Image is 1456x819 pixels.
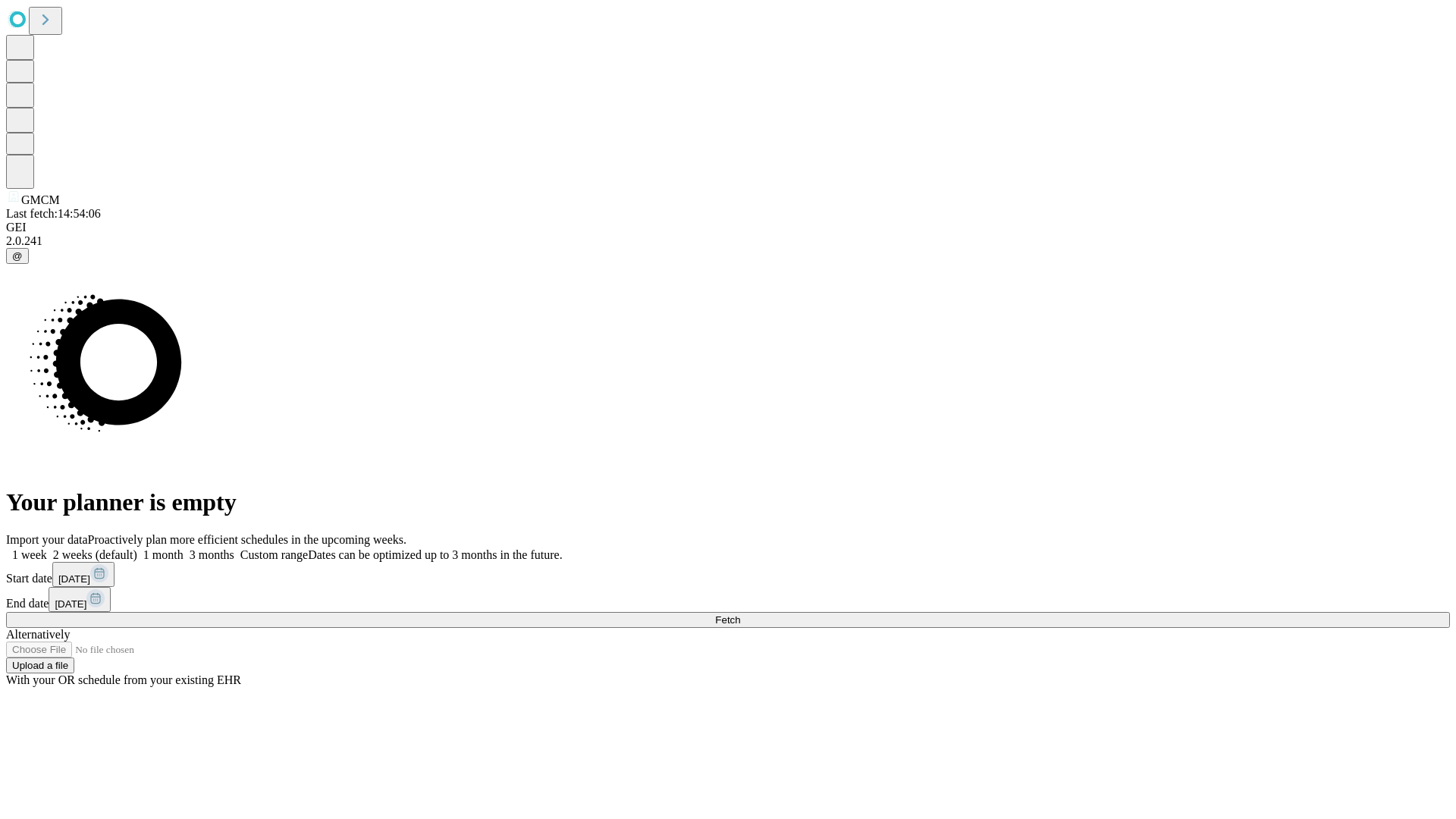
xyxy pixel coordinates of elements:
[6,234,1450,248] div: 2.0.241
[6,533,88,546] span: Import your data
[143,548,184,561] span: 1 month
[52,562,115,587] button: [DATE]
[715,614,740,626] span: Fetch
[58,573,90,585] span: [DATE]
[240,548,308,561] span: Custom range
[88,533,406,546] span: Proactively plan more efficient schedules in the upcoming weeks.
[6,488,1450,516] h1: Your planner is empty
[6,657,74,673] button: Upload a file
[21,193,60,206] span: GMCM
[6,207,101,220] span: Last fetch: 14:54:06
[6,587,1450,612] div: End date
[6,612,1450,628] button: Fetch
[308,548,562,561] span: Dates can be optimized up to 3 months in the future.
[6,673,241,686] span: With your OR schedule from your existing EHR
[12,548,47,561] span: 1 week
[6,562,1450,587] div: Start date
[12,250,23,262] span: @
[49,587,111,612] button: [DATE]
[6,221,1450,234] div: GEI
[55,598,86,610] span: [DATE]
[6,248,29,264] button: @
[6,628,70,641] span: Alternatively
[190,548,234,561] span: 3 months
[53,548,137,561] span: 2 weeks (default)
